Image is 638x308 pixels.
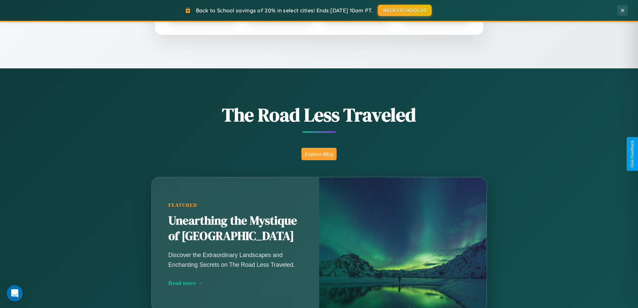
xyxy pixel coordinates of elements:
[118,102,520,128] h1: The Road Less Traveled
[168,202,302,208] div: Featured
[378,5,432,16] button: BACK2SCHOOL20
[630,140,635,168] div: Give Feedback
[7,285,23,301] div: Open Intercom Messenger
[301,148,337,160] button: Explore Blog
[168,213,302,244] h2: Unearthing the Mystique of [GEOGRAPHIC_DATA]
[196,7,373,14] span: Back to School savings of 20% in select cities! Ends [DATE] 10am PT.
[168,250,302,269] p: Discover the Extraordinary Landscapes and Enchanting Secrets on The Road Less Traveled.
[168,280,302,287] div: Read more →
